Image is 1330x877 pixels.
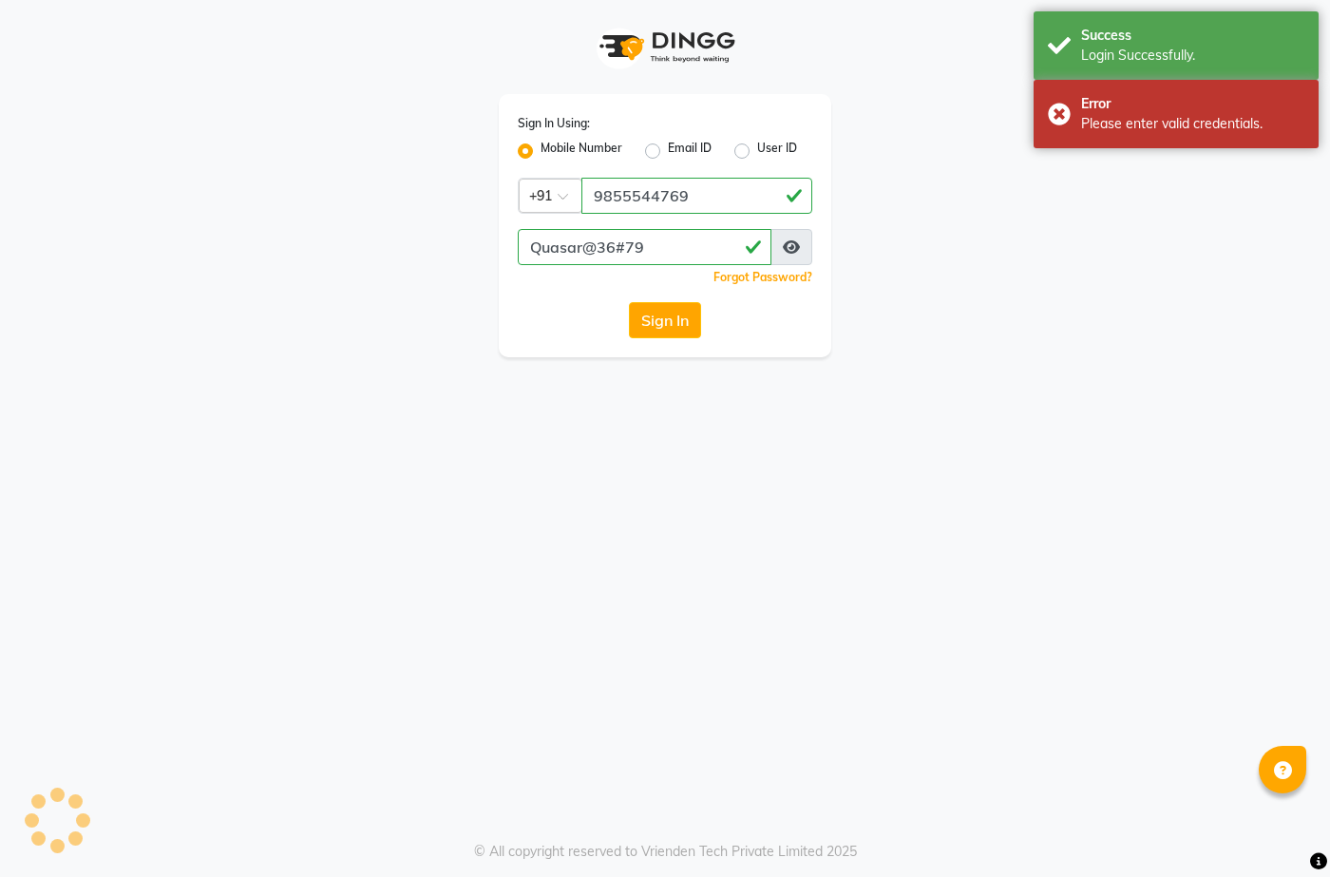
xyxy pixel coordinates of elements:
label: User ID [757,140,797,162]
img: logo1.svg [589,19,741,75]
input: Username [518,229,771,265]
label: Sign In Using: [518,115,590,132]
div: Error [1081,94,1304,114]
input: Username [581,178,812,214]
iframe: chat widget [1250,801,1311,858]
button: Sign In [629,302,701,338]
div: Success [1081,26,1304,46]
div: Please enter valid credentials. [1081,114,1304,134]
a: Forgot Password? [713,270,812,284]
label: Email ID [668,140,712,162]
label: Mobile Number [541,140,622,162]
div: Login Successfully. [1081,46,1304,66]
